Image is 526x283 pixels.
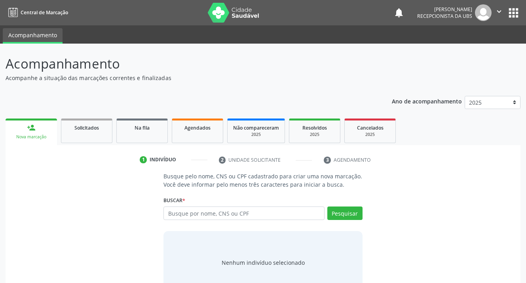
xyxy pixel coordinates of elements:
[163,207,324,220] input: Busque por nome, CNS ou CPF
[233,132,279,138] div: 2025
[302,124,327,131] span: Resolvidos
[295,132,334,138] div: 2025
[393,7,404,18] button: notifications
[163,194,185,207] label: Buscar
[233,124,279,131] span: Não compareceram
[492,4,507,21] button: 
[3,28,63,44] a: Acompanhamento
[417,13,472,19] span: Recepcionista da UBS
[6,74,366,82] p: Acompanhe a situação das marcações correntes e finalizadas
[392,96,462,106] p: Ano de acompanhamento
[74,124,99,131] span: Solicitados
[150,156,176,163] div: Indivíduo
[21,9,68,16] span: Central de Marcação
[475,4,492,21] img: img
[327,207,363,220] button: Pesquisar
[357,124,384,131] span: Cancelados
[184,124,211,131] span: Agendados
[135,124,150,131] span: Na fila
[350,132,390,138] div: 2025
[222,258,305,267] div: Nenhum indivíduo selecionado
[507,6,520,20] button: apps
[27,123,36,132] div: person_add
[495,7,503,16] i: 
[140,156,147,163] div: 1
[417,6,472,13] div: [PERSON_NAME]
[6,54,366,74] p: Acompanhamento
[6,6,68,19] a: Central de Marcação
[11,134,51,140] div: Nova marcação
[163,172,362,189] p: Busque pelo nome, CNS ou CPF cadastrado para criar uma nova marcação. Você deve informar pelo men...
